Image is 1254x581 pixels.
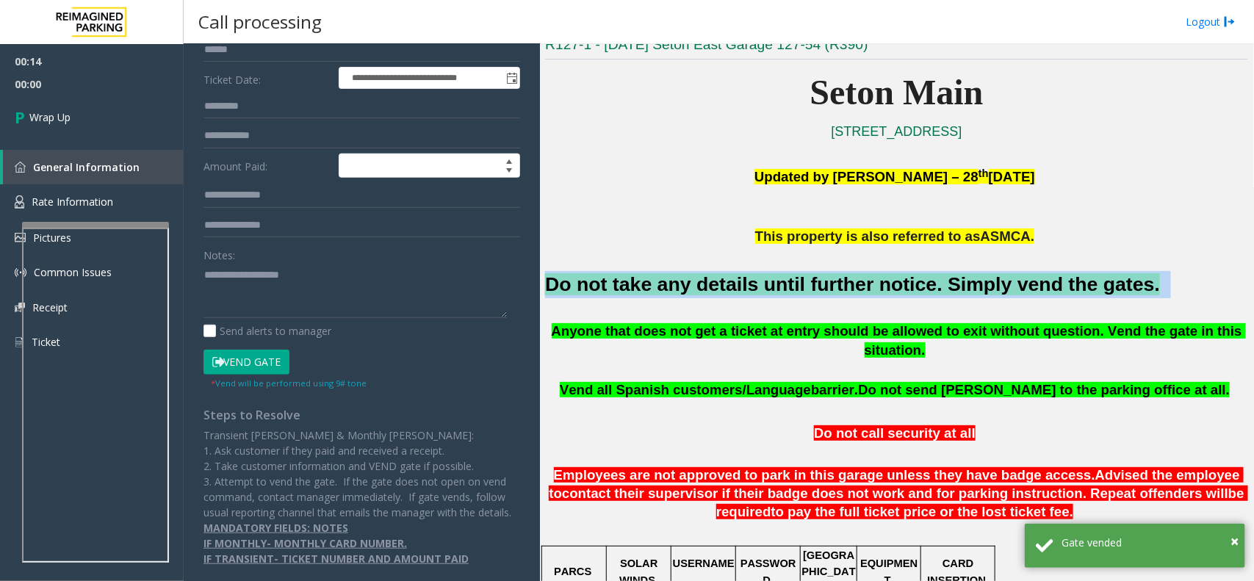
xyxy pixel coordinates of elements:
span: Toggle popup [503,68,519,88]
p: 2. Take customer information and VEND gate if possible. [203,458,520,474]
a: General Information [3,150,184,184]
span: This property is also referred to as [755,228,981,244]
span: Rate Information [32,195,113,209]
span: [DATE] [989,169,1035,184]
u: MANDATORY FIELDS: NOTES [203,521,348,535]
u: IF TRANSIENT- TICKET NUMBER AND AMOUNT PAID [203,552,469,566]
button: Close [1230,530,1239,552]
u: IF MONTHLY- MONTHLY CARD NUMBER. [203,536,407,550]
img: 'icon' [15,162,26,173]
h3: Call processing [191,4,329,40]
button: Vend Gate [203,350,289,375]
p: 3. Attempt to vend the gate. If the gate does not open on vend command, contact manager immediate... [203,474,520,520]
span: PARCS [554,566,591,577]
img: logout [1224,14,1236,29]
span: Anyone that does not get a ticket at entry should be allowed to exit without question. Vend the g... [552,323,1246,358]
span: Employees are not approved to park in this garage unless they have badge access. [554,467,1095,483]
label: Send alerts to manager [203,323,331,339]
span: USERNAME [673,557,735,569]
h3: R127-1 - [DATE] Seton East Garage 127-54 (R390) [545,35,1248,59]
span: th [979,167,989,179]
span: Updated by [PERSON_NAME] – 28 [754,169,979,184]
span: Advised the employee to [549,467,1244,501]
img: 'icon' [15,267,26,278]
small: Vend will be performed using 9# tone [211,378,367,389]
img: 'icon' [15,233,26,242]
span: Decrease value [499,166,519,178]
img: 'icon' [15,303,25,312]
a: [STREET_ADDRESS] [832,124,962,139]
span: General Information [33,160,140,174]
a: Logout [1186,14,1236,29]
font: Do not take any details until further notice. Simply vend the gates. [545,273,1160,295]
span: Do not send [PERSON_NAME] to the parking office at all. [858,382,1230,397]
span: Vend all Spanish customers/Language [560,382,811,397]
label: Amount Paid: [200,154,335,178]
span: Seton Main [810,73,984,112]
p: 1. Ask customer if they paid and received a receipt. [203,443,520,458]
span: Do not call security at all [814,425,976,441]
label: Ticket Date: [200,67,335,89]
p: Transient [PERSON_NAME] & Monthly [PERSON_NAME]: [203,427,520,443]
span: barrier. [811,382,858,397]
label: Notes: [203,242,235,263]
span: × [1230,531,1239,551]
span: ASMCA. [981,228,1035,244]
span: contact their supervisor if their badge does not work and for parking instruction. Repeat offende... [562,486,1228,501]
span: to pay the full ticket price or the lost ticket fee. [771,504,1074,519]
img: 'icon' [15,336,24,349]
h4: Steps to Resolve [203,408,520,422]
img: 'icon' [15,195,24,209]
span: Wrap Up [29,109,71,125]
div: Gate vended [1062,535,1234,550]
span: Increase value [499,154,519,166]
